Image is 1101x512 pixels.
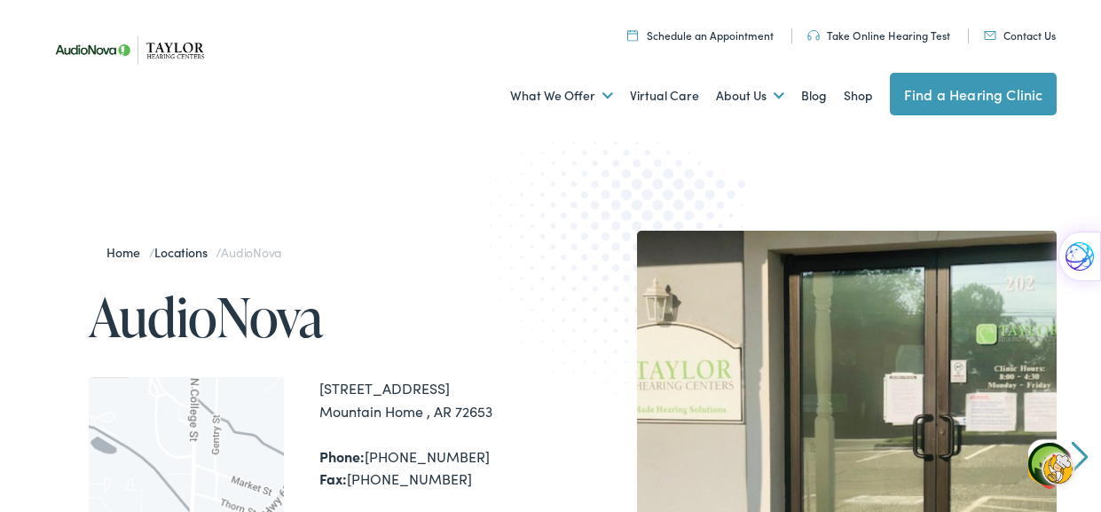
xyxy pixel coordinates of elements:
[106,243,281,261] span: / /
[801,63,827,129] a: Blog
[890,73,1057,115] a: Find a Hearing Clinic
[630,63,699,129] a: Virtual Care
[627,28,774,43] a: Schedule an Appointment
[319,469,347,488] strong: Fax:
[319,446,365,466] strong: Phone:
[319,445,551,491] div: [PHONE_NUMBER] [PHONE_NUMBER]
[627,29,638,41] img: utility icon
[1072,441,1089,473] a: Next
[844,63,873,129] a: Shop
[716,63,784,129] a: About Us
[106,243,148,261] a: Home
[807,28,950,43] a: Take Online Hearing Test
[89,288,551,346] h1: AudioNova
[154,243,216,261] a: Locations
[319,377,551,422] div: [STREET_ADDRESS] Mountain Home , AR 72653
[221,243,281,261] span: AudioNova
[984,28,1056,43] a: Contact Us
[807,30,820,41] img: utility icon
[984,31,996,40] img: utility icon
[510,63,613,129] a: What We Offer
